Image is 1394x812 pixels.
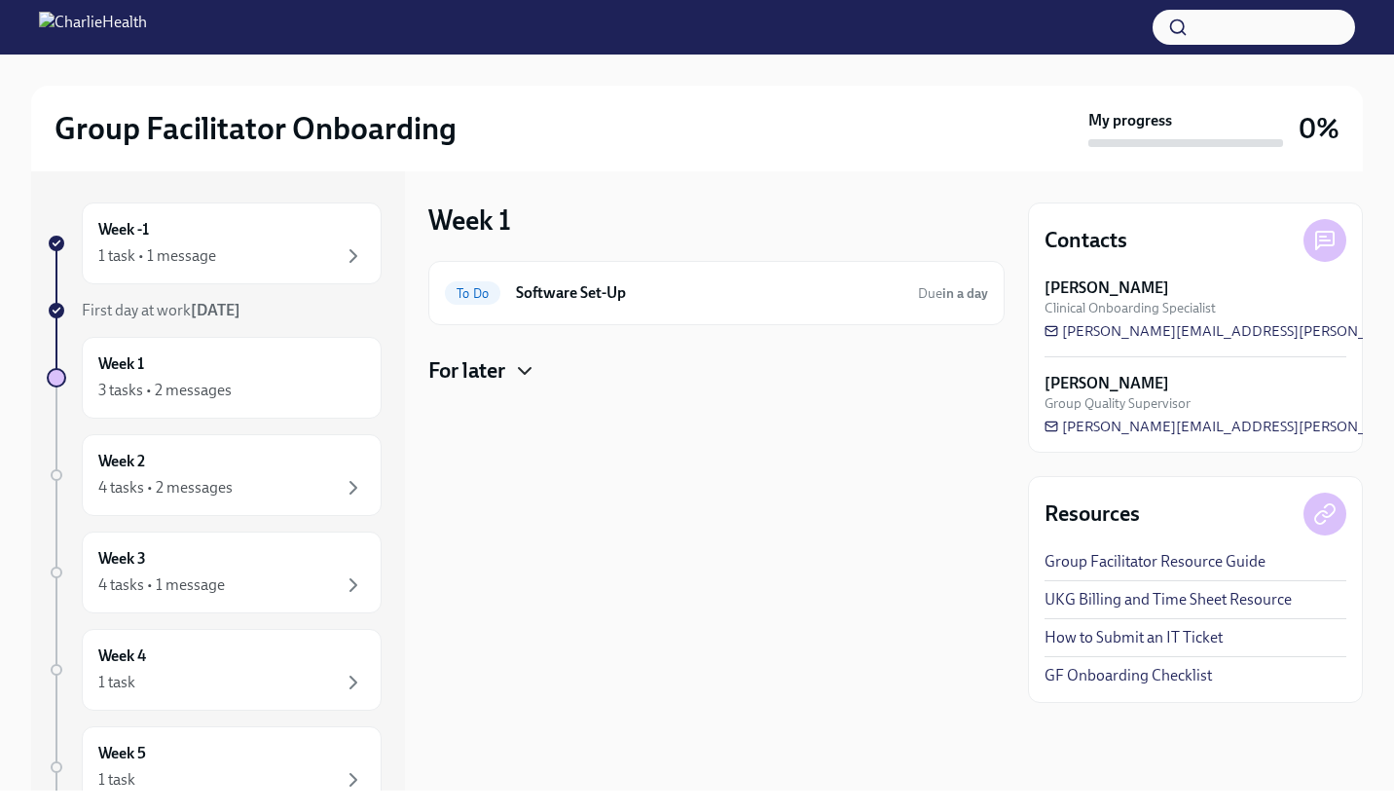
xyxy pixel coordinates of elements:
a: Week -11 task • 1 message [47,203,382,284]
h2: Group Facilitator Onboarding [55,109,457,148]
h6: Week 3 [98,548,146,570]
strong: My progress [1088,110,1172,131]
span: Due [918,285,988,302]
a: GF Onboarding Checklist [1045,665,1212,686]
div: 3 tasks • 2 messages [98,380,232,401]
a: Group Facilitator Resource Guide [1045,551,1266,572]
a: First day at work[DATE] [47,300,382,321]
span: September 16th, 2025 10:00 [918,284,988,303]
h4: For later [428,356,505,386]
h6: Week 4 [98,646,146,667]
a: How to Submit an IT Ticket [1045,627,1223,648]
span: Group Quality Supervisor [1045,394,1191,413]
strong: [PERSON_NAME] [1045,277,1169,299]
span: To Do [445,286,500,301]
strong: [DATE] [191,301,240,319]
div: 1 task [98,769,135,791]
h6: Week 2 [98,451,145,472]
h3: 0% [1299,111,1339,146]
a: Week 51 task [47,726,382,808]
a: UKG Billing and Time Sheet Resource [1045,589,1292,610]
a: To DoSoftware Set-UpDuein a day [445,277,988,309]
h3: Week 1 [428,203,511,238]
strong: in a day [942,285,988,302]
span: First day at work [82,301,240,319]
div: For later [428,356,1005,386]
h6: Software Set-Up [516,282,902,304]
div: 1 task [98,672,135,693]
a: Week 34 tasks • 1 message [47,532,382,613]
div: 4 tasks • 1 message [98,574,225,596]
a: Week 24 tasks • 2 messages [47,434,382,516]
div: 1 task • 1 message [98,245,216,267]
div: 4 tasks • 2 messages [98,477,233,498]
strong: [PERSON_NAME] [1045,373,1169,394]
h4: Contacts [1045,226,1127,255]
h6: Week -1 [98,219,149,240]
img: CharlieHealth [39,12,147,43]
a: Week 41 task [47,629,382,711]
h4: Resources [1045,499,1140,529]
a: Week 13 tasks • 2 messages [47,337,382,419]
span: Clinical Onboarding Specialist [1045,299,1216,317]
h6: Week 5 [98,743,146,764]
h6: Week 1 [98,353,144,375]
